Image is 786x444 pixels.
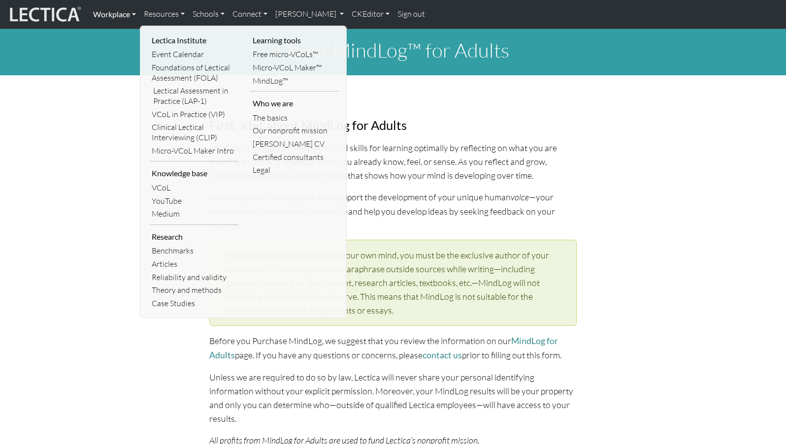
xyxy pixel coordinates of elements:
[250,111,339,125] a: The basics
[250,61,339,74] a: Micro-VCoL Maker™
[149,284,238,297] a: Theory and methods
[348,4,393,25] a: CKEditor
[250,32,339,48] li: Learning tools
[149,48,238,61] a: Event Calendar
[209,370,577,426] p: Unless we are required to do so by law, Lectica will never share your personal identifying inform...
[229,4,271,25] a: Connect
[209,240,577,326] div: To observe the development of your own mind, you must be the exclusive author of your reflections...
[149,108,238,121] a: VCoL in Practice (VIP)
[250,124,339,137] a: Our nonprofit mission
[209,334,577,362] p: Before you Purchase MindLog, we suggest that you review the information on our page. If you have ...
[189,4,229,25] a: Schools
[209,336,558,360] a: MindLog for Adults
[271,4,348,25] a: [PERSON_NAME]
[250,151,339,164] a: Certified consultants
[89,4,140,25] a: Workplace
[511,191,529,202] em: voice
[149,229,238,245] li: Research
[149,257,238,271] a: Articles
[250,48,339,61] a: Free micro-VCoLs™
[149,271,238,284] a: Reliability and validity
[250,163,339,177] a: Legal
[7,5,81,24] img: lecticalive
[149,121,238,144] a: Clinical Lectical Interviewing (CLIP)
[149,181,238,194] a: VCoL
[149,207,238,221] a: Medium
[209,118,577,133] h3: First, a bit about MindLog for Adults
[149,32,238,48] li: Lectica Institute
[250,74,339,88] a: MindLog™
[149,297,238,310] a: Case Studies
[149,194,238,208] a: YouTube
[149,61,238,84] a: Foundations of Lectical Assessment (FOLA)
[209,190,577,231] p: Journaling with MindLog will also support the development of your unique human —your personal way...
[250,137,339,151] a: [PERSON_NAME] CV
[149,144,238,158] a: Micro-VCoL Maker Intro
[250,95,339,111] li: Who we are
[149,165,238,181] li: Knowledge base
[209,141,577,182] p: MindLog is designed to help you build skills for learning optimally by reflecting on what you are...
[149,84,238,107] a: Lectical Assessment in Practice (LAP-1)
[140,4,189,25] a: Resources
[149,244,238,257] a: Benchmarks
[423,350,462,360] a: contact us
[393,4,429,25] a: Sign out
